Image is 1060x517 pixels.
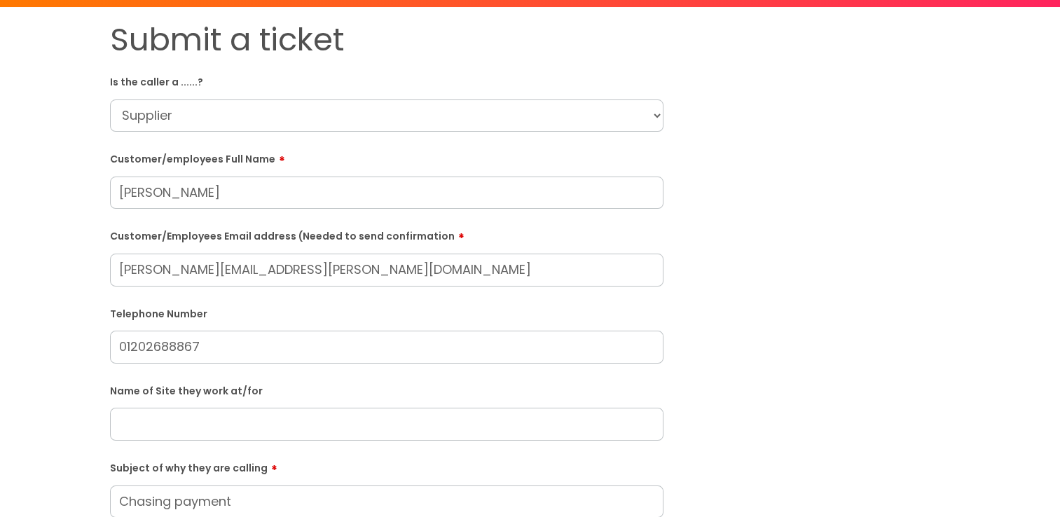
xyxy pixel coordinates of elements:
[110,74,663,88] label: Is the caller a ......?
[110,149,663,165] label: Customer/employees Full Name
[110,21,663,59] h1: Submit a ticket
[110,382,663,397] label: Name of Site they work at/for
[110,226,663,242] label: Customer/Employees Email address (Needed to send confirmation
[110,254,663,286] input: Email
[110,457,663,474] label: Subject of why they are calling
[110,305,663,320] label: Telephone Number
